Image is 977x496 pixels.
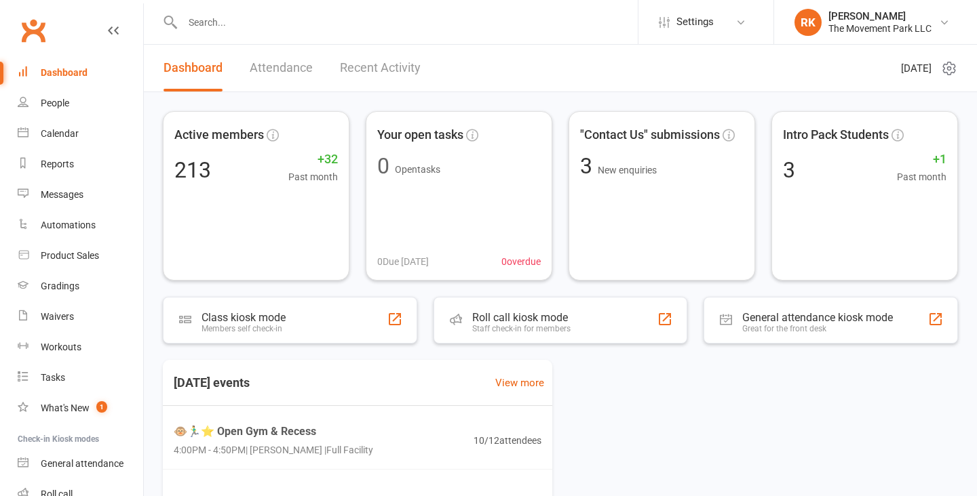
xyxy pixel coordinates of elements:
div: 213 [174,159,211,181]
span: 🐵🏃‍♂️⭐ Open Gym & Recess [174,423,373,440]
div: Reports [41,159,74,169]
span: Past month [897,169,946,184]
div: Calendar [41,128,79,139]
div: Waivers [41,311,74,322]
div: Automations [41,220,96,230]
div: Great for the front desk [742,324,893,333]
div: 3 [783,159,795,181]
div: RK [794,9,822,36]
a: Recent Activity [340,45,421,91]
input: Search... [178,13,638,32]
span: Past month [288,169,338,184]
a: Product Sales [18,241,143,271]
span: New enquiries [598,165,657,175]
a: What's New1 [18,393,143,423]
div: 0 [377,155,389,177]
div: [PERSON_NAME] [828,10,932,22]
div: People [41,98,69,108]
span: Your open tasks [377,125,463,145]
span: Open tasks [395,164,440,175]
span: 0 Due [DATE] [377,254,429,269]
a: Dashboard [164,45,223,91]
a: Reports [18,149,143,180]
div: Class kiosk mode [202,311,286,324]
a: People [18,88,143,119]
div: General attendance [41,458,123,469]
span: [DATE] [901,60,932,77]
a: General attendance kiosk mode [18,449,143,479]
span: +32 [288,150,338,169]
span: Settings [676,7,714,37]
div: The Movement Park LLC [828,22,932,35]
a: Tasks [18,363,143,393]
a: View more [495,375,544,391]
div: Workouts [41,342,81,352]
span: 0 overdue [501,254,541,269]
span: +1 [897,150,946,169]
div: General attendance kiosk mode [742,311,893,324]
span: 1 [96,401,107,413]
div: Staff check-in for members [472,324,571,333]
a: Clubworx [16,14,50,47]
div: Members self check-in [202,324,286,333]
div: Tasks [41,372,65,383]
div: Dashboard [41,67,88,78]
div: Product Sales [41,250,99,261]
span: "Contact Us" submissions [580,125,720,145]
span: 10 / 12 attendees [474,433,541,448]
a: Messages [18,180,143,210]
a: Calendar [18,119,143,149]
a: Waivers [18,302,143,332]
a: Attendance [250,45,313,91]
span: Intro Pack Students [783,125,889,145]
div: Gradings [41,281,79,291]
span: 3 [580,153,598,179]
span: 4:00PM - 4:50PM | [PERSON_NAME] | Full Facility [174,443,373,458]
div: What's New [41,402,90,413]
a: Automations [18,210,143,241]
a: Dashboard [18,58,143,88]
span: Active members [174,125,264,145]
div: Roll call kiosk mode [472,311,571,324]
h3: [DATE] events [163,371,261,395]
div: Messages [41,189,83,200]
a: Gradings [18,271,143,302]
a: Workouts [18,332,143,363]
